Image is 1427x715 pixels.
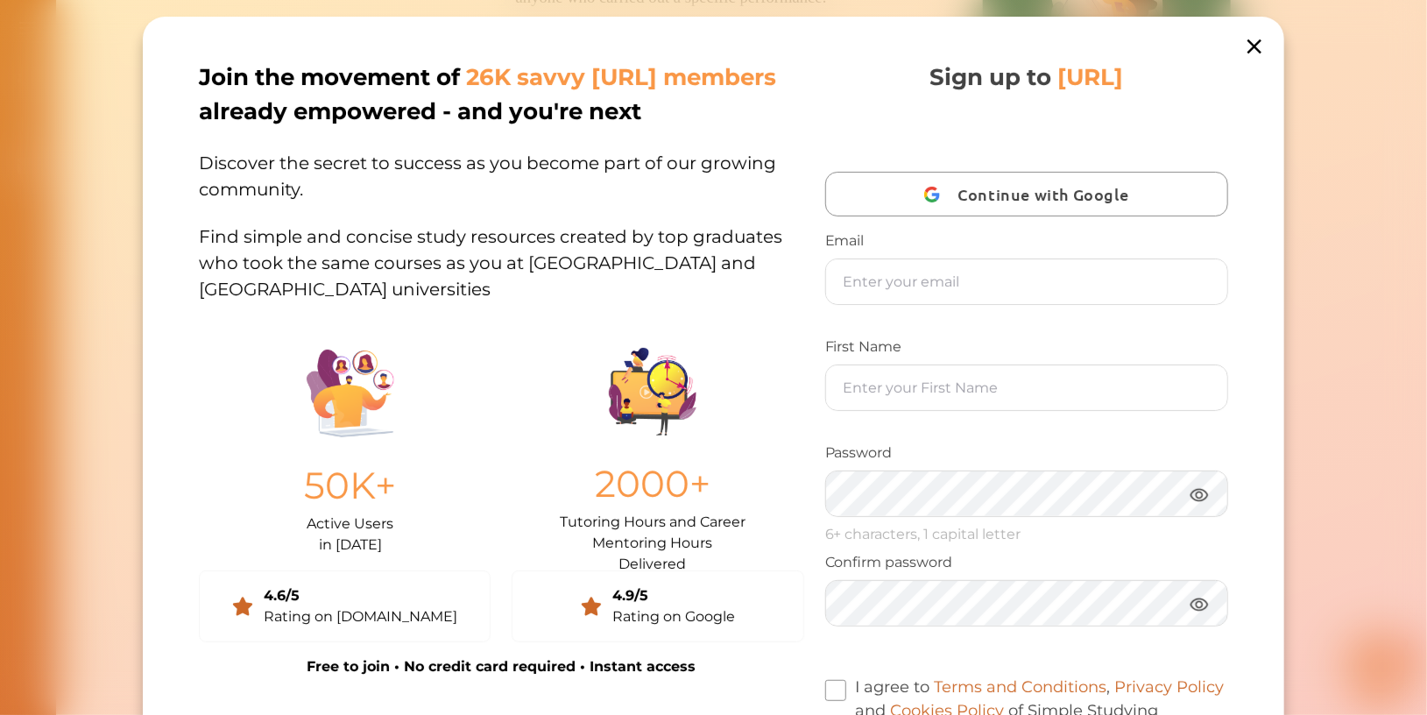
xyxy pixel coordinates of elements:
p: 2000+ [595,457,710,512]
p: 6+ characters, 1 capital letter [825,524,1228,545]
p: Find simple and concise study resources created by top graduates who took the same courses as you... [199,202,804,302]
p: Email [825,230,1228,251]
img: Illustration.25158f3c.png [307,350,394,437]
input: Enter your email [826,259,1227,304]
p: Free to join • No credit card required • Instant access [199,656,804,677]
p: Confirm password [825,552,1228,573]
p: Join the movement of already empowered - and you're next [199,60,801,129]
div: Rating on Google [612,606,735,627]
p: First Name [825,336,1228,357]
div: Rating on [DOMAIN_NAME] [264,606,457,627]
a: 4.6/5Rating on [DOMAIN_NAME] [199,570,491,642]
a: Privacy Policy [1115,677,1225,697]
span: [URL] [1057,63,1123,91]
i: 1 [388,1,402,15]
a: Terms and Conditions [935,677,1107,697]
p: 50K+ [304,458,396,513]
span: 26K savvy [URL] members [466,63,776,91]
p: Password [825,442,1228,464]
img: eye.3286bcf0.webp [1189,484,1210,506]
div: 4.6/5 [264,585,457,606]
p: Active Users in [DATE] [307,513,393,556]
button: Continue with Google [825,172,1228,216]
img: Group%201403.ccdcecb8.png [609,348,696,435]
p: Discover the secret to success as you become part of our growing community. [199,129,804,202]
p: Tutoring Hours and Career Mentoring Hours Delivered [560,512,745,556]
p: Sign up to [929,60,1123,95]
a: 4.9/5Rating on Google [512,570,803,642]
input: Enter your First Name [826,365,1227,410]
img: eye.3286bcf0.webp [1189,593,1210,615]
div: 4.9/5 [612,585,735,606]
span: Continue with Google [957,173,1137,215]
